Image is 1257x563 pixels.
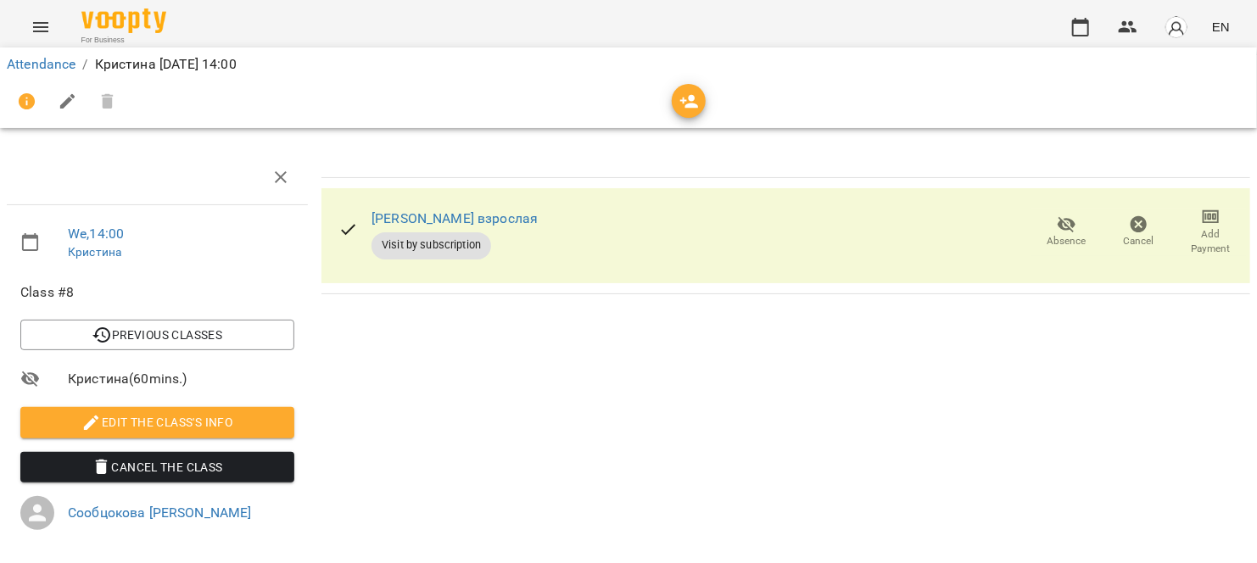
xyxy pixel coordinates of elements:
[20,7,61,47] button: Menu
[1031,209,1103,256] button: Absence
[20,452,294,482] button: Cancel the class
[7,54,1250,75] nav: breadcrumb
[68,245,121,259] a: Кристина
[20,282,294,303] span: Class #8
[20,320,294,350] button: Previous Classes
[68,226,124,242] a: We , 14:00
[7,56,75,72] a: Attendance
[95,54,237,75] p: Кристина [DATE] 14:00
[372,237,491,253] span: Visit by subscription
[1185,227,1237,256] span: Add Payment
[1205,11,1237,42] button: EN
[1124,234,1154,248] span: Cancel
[1165,15,1188,39] img: avatar_s.png
[1103,209,1175,256] button: Cancel
[34,457,281,477] span: Cancel the class
[68,369,294,389] span: Кристина ( 60 mins. )
[372,210,538,226] a: [PERSON_NAME] взрослая
[34,325,281,345] span: Previous Classes
[20,407,294,438] button: Edit the class's Info
[81,8,166,33] img: Voopty Logo
[1212,18,1230,36] span: EN
[1047,234,1087,248] span: Absence
[81,35,166,46] span: For Business
[1175,209,1247,256] button: Add Payment
[34,412,281,432] span: Edit the class's Info
[68,504,252,521] a: Сообцокова [PERSON_NAME]
[82,54,87,75] li: /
